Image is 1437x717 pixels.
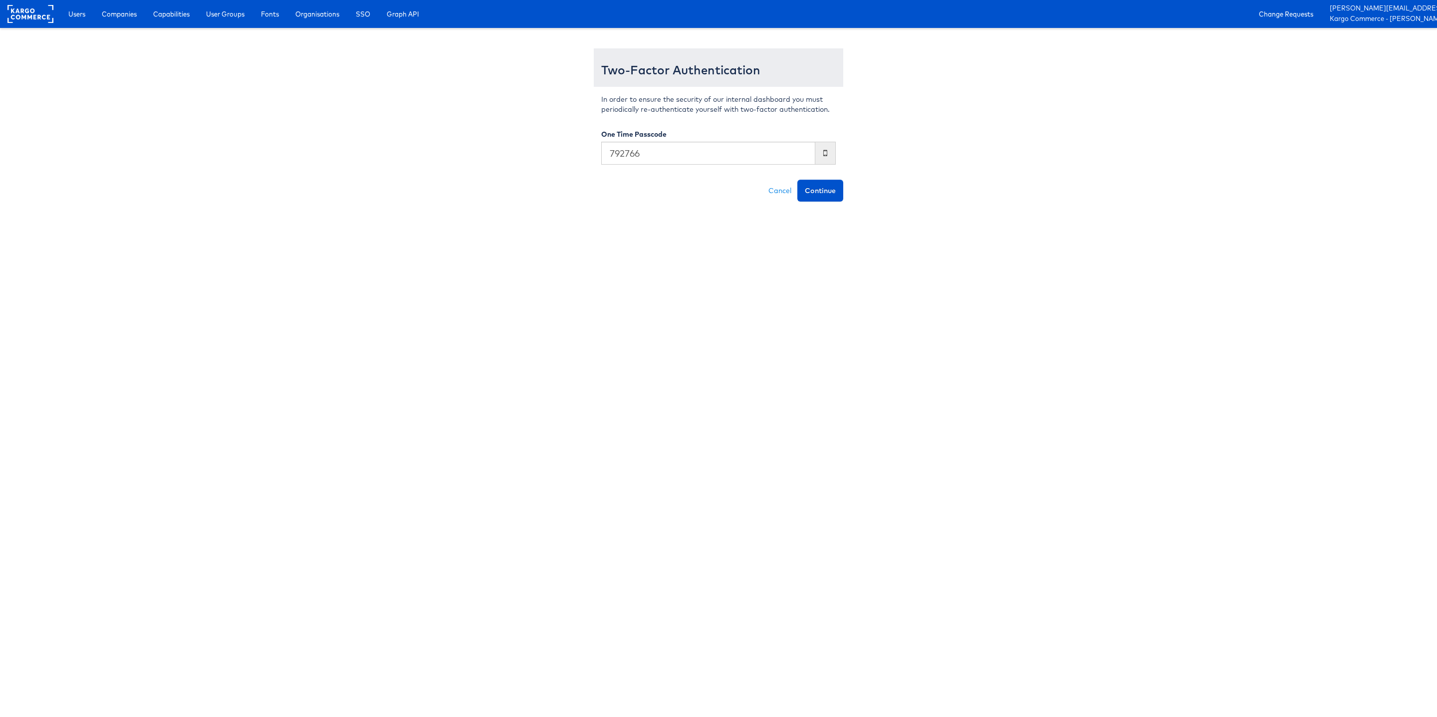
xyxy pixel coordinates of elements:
[356,9,370,19] span: SSO
[68,9,85,19] span: Users
[295,9,339,19] span: Organisations
[387,9,419,19] span: Graph API
[1251,5,1321,23] a: Change Requests
[253,5,286,23] a: Fonts
[601,129,667,139] label: One Time Passcode
[94,5,144,23] a: Companies
[601,142,815,165] input: Enter the code
[1330,14,1430,24] a: Kargo Commerce - [PERSON_NAME]
[348,5,378,23] a: SSO
[102,9,137,19] span: Companies
[762,180,797,202] a: Cancel
[797,180,843,202] button: Continue
[153,9,190,19] span: Capabilities
[206,9,244,19] span: User Groups
[1330,3,1430,14] a: [PERSON_NAME][EMAIL_ADDRESS][PERSON_NAME][DOMAIN_NAME]
[199,5,252,23] a: User Groups
[288,5,347,23] a: Organisations
[601,94,836,114] p: In order to ensure the security of our internal dashboard you must periodically re-authenticate y...
[146,5,197,23] a: Capabilities
[61,5,93,23] a: Users
[379,5,427,23] a: Graph API
[601,63,836,76] h3: Two-Factor Authentication
[261,9,279,19] span: Fonts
